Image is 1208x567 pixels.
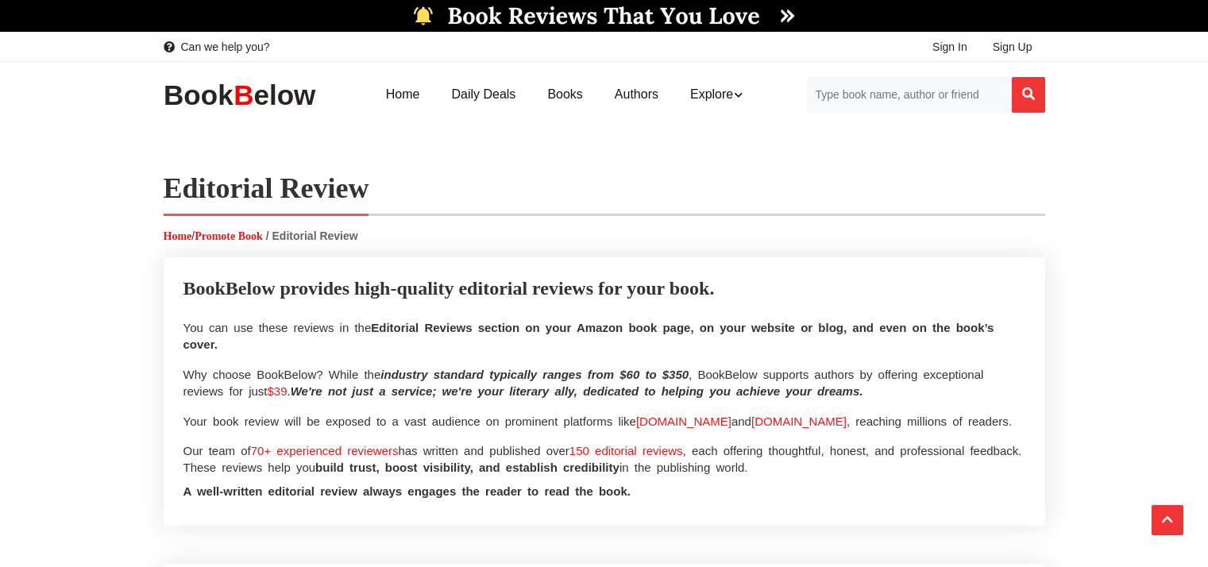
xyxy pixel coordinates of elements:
[932,40,967,53] span: Sign In
[1152,505,1183,535] button: Scroll Top
[164,230,192,242] a: Home
[164,172,369,216] h1: Editorial Review
[266,229,358,242] span: / Editorial Review
[183,366,1025,400] p: Why choose BookBelow? While the , BookBelow supports authors by offering exceptional reviews for ...
[164,228,1045,245] p: /
[268,384,288,398] span: $39
[183,321,994,351] span: Editorial Reviews section on your Amazon book page, on your website or blog, and even on the book...
[980,33,1045,61] a: Sign Up
[920,33,980,61] a: Sign In
[435,70,531,120] a: Daily Deals
[183,483,1025,499] p: A well-written editorial review always engages the reader to read the book.
[636,415,731,428] span: [DOMAIN_NAME]
[183,413,1025,430] p: Your book review will be exposed to a vast audience on prominent platforms like and , reaching mi...
[164,39,270,55] a: Can we help you?
[183,442,1025,476] p: Our team of has written and published over , each offering thoughtful, honest, and professional f...
[183,319,1025,353] p: You can use these reviews in the
[993,40,1032,53] span: Sign Up
[569,444,683,457] span: 150 editorial reviews
[1012,77,1045,113] button: Search
[806,77,1012,113] input: Search for Books
[183,277,1025,300] p: BookBelow provides high-quality editorial reviews for your book.
[370,70,436,120] a: Home
[674,70,758,120] a: Explore
[315,461,619,474] span: build trust, boost visibility, and establish credibility
[291,384,863,398] i: We're not just a service; we're your literary ally, dedicated to helping you achieve your dreams.
[751,415,847,428] span: [DOMAIN_NAME]
[164,79,322,111] img: BookBelow Logo
[380,368,689,381] i: industry standard typically ranges from $60 to $350
[251,444,399,457] span: 70+ experienced reviewers
[531,70,598,120] a: Books
[599,70,674,120] a: Authors
[195,230,263,242] a: Promote Book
